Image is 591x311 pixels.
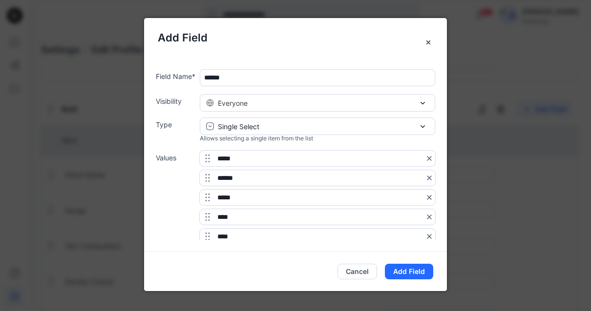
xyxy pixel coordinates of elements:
label: Field Name [156,71,196,81]
h5: Add Field [158,30,433,46]
label: Values [156,153,196,163]
p: Single Select [218,121,259,132]
button: Add Field [385,264,433,279]
span: Everyone [218,98,248,108]
button: Single Select [200,117,435,135]
button: Everyone [200,94,435,112]
button: Cancel [338,264,377,279]
button: Close [420,34,437,51]
label: Visibility [156,96,196,106]
div: Allows selecting a single item from the list [200,134,435,143]
label: Type [156,119,196,130]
